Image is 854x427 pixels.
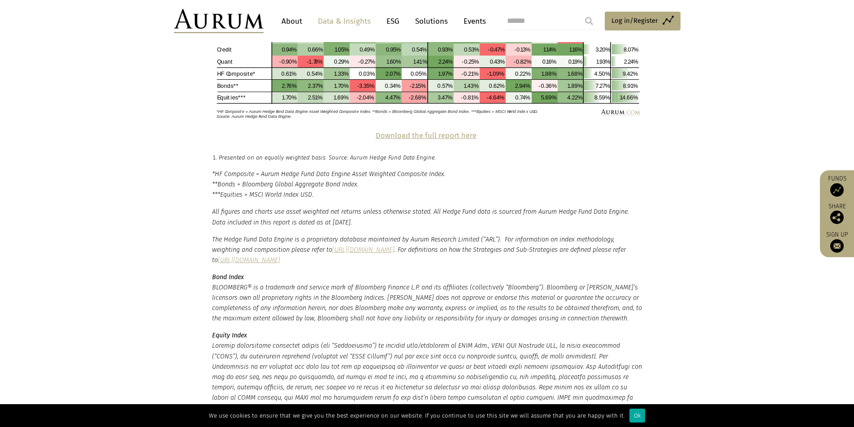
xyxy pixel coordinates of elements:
em: The Hedge Fund Data Engine is a proprietary database maintained by Aurum Research Limited (“ARL”)... [212,236,626,264]
img: Share this post [830,211,844,224]
a: Solutions [411,13,452,30]
img: Sign up to our newsletter [830,239,844,253]
a: Download the full report here [376,131,477,140]
em: Presented on an equally weighted basis. Source: Aurum Hedge Fund Data Engine. [219,154,436,161]
div: Share [824,203,850,224]
img: Aurum [174,9,264,33]
strong: Bond Index [212,273,244,281]
a: Sign up [824,231,850,253]
a: Data & Insights [313,13,375,30]
em: BLOOMBERG® is a trademark and service mark of Bloomberg Finance L.P. and its affiliates (collecti... [212,284,642,322]
a: [URL][DOMAIN_NAME] [218,256,280,264]
em: All figures and charts use asset weighted net returns unless otherwise stated. All Hedge Fund dat... [212,208,629,226]
a: ESG [382,13,404,30]
strong: Equity Index [212,332,247,339]
a: Events [459,13,486,30]
input: Submit [580,12,598,30]
div: Ok [629,409,645,423]
a: About [277,13,307,30]
img: Access Funds [830,183,844,197]
a: [URL][DOMAIN_NAME] [332,246,394,254]
span: Log in/Register [611,15,658,26]
a: Log in/Register [605,12,681,30]
p: *HF Composite = Aurum Hedge Fund Data Engine Asset Weighted Composite Index. **Bonds = Bloomberg ... [212,169,642,200]
a: Funds [824,175,850,197]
